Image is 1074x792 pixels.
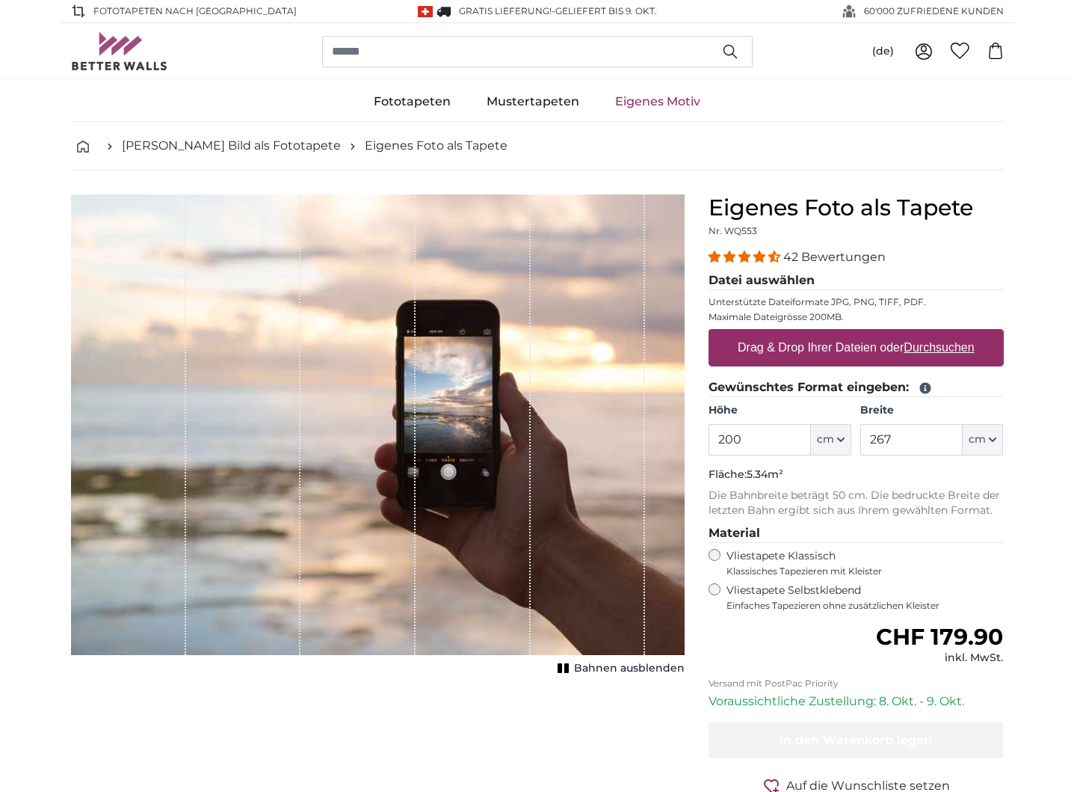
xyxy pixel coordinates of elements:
label: Vliestapete Selbstklebend [726,583,1004,612]
span: In den Warenkorb legen [780,733,932,747]
span: cm [969,432,986,447]
span: Geliefert bis 9. Okt. [555,5,657,16]
label: Breite [860,403,1003,418]
span: 5.34m² [747,467,783,481]
button: In den Warenkorb legen [709,722,1004,758]
p: Versand mit PostPac Priority [709,678,1004,690]
p: Die Bahnbreite beträgt 50 cm. Die bedruckte Breite der letzten Bahn ergibt sich aus Ihrem gewählt... [709,488,1004,518]
img: Betterwalls [71,32,168,70]
span: GRATIS Lieferung! [459,5,552,16]
button: cm [811,424,851,455]
a: Eigenes Foto als Tapete [365,137,507,155]
div: 1 of 1 [71,194,685,679]
img: Schweiz [418,6,433,17]
u: Durchsuchen [904,341,974,354]
a: [PERSON_NAME] Bild als Fototapete [122,137,341,155]
legend: Material [709,524,1004,543]
h1: Eigenes Foto als Tapete [709,194,1004,221]
a: Eigenes Motiv [597,82,718,121]
span: 4.38 stars [709,250,783,264]
span: Einfaches Tapezieren ohne zusätzlichen Kleister [726,600,1004,612]
p: Maximale Dateigrösse 200MB. [709,311,1004,323]
p: Fläche: [709,467,1004,482]
span: 42 Bewertungen [783,250,886,264]
legend: Gewünschtes Format eingeben: [709,378,1004,397]
span: 60'000 ZUFRIEDENE KUNDEN [864,4,1004,18]
button: Bahnen ausblenden [553,658,685,679]
nav: breadcrumbs [71,122,1004,171]
span: - [552,5,657,16]
span: Fototapeten nach [GEOGRAPHIC_DATA] [93,4,297,18]
button: (de) [860,38,906,65]
span: cm [817,432,834,447]
label: Vliestapete Klassisch [726,549,991,577]
label: Höhe [709,403,851,418]
span: CHF 179.90 [876,623,1003,651]
span: Bahnen ausblenden [574,661,685,676]
a: Fototapeten [356,82,469,121]
button: cm [963,424,1003,455]
label: Drag & Drop Ihrer Dateien oder [732,333,981,363]
legend: Datei auswählen [709,271,1004,290]
span: Nr. WQ553 [709,225,757,236]
p: Voraussichtliche Zustellung: 8. Okt. - 9. Okt. [709,693,1004,710]
div: inkl. MwSt. [876,651,1003,666]
span: Klassisches Tapezieren mit Kleister [726,565,991,577]
a: Mustertapeten [469,82,597,121]
p: Unterstützte Dateiformate JPG, PNG, TIFF, PDF. [709,296,1004,308]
